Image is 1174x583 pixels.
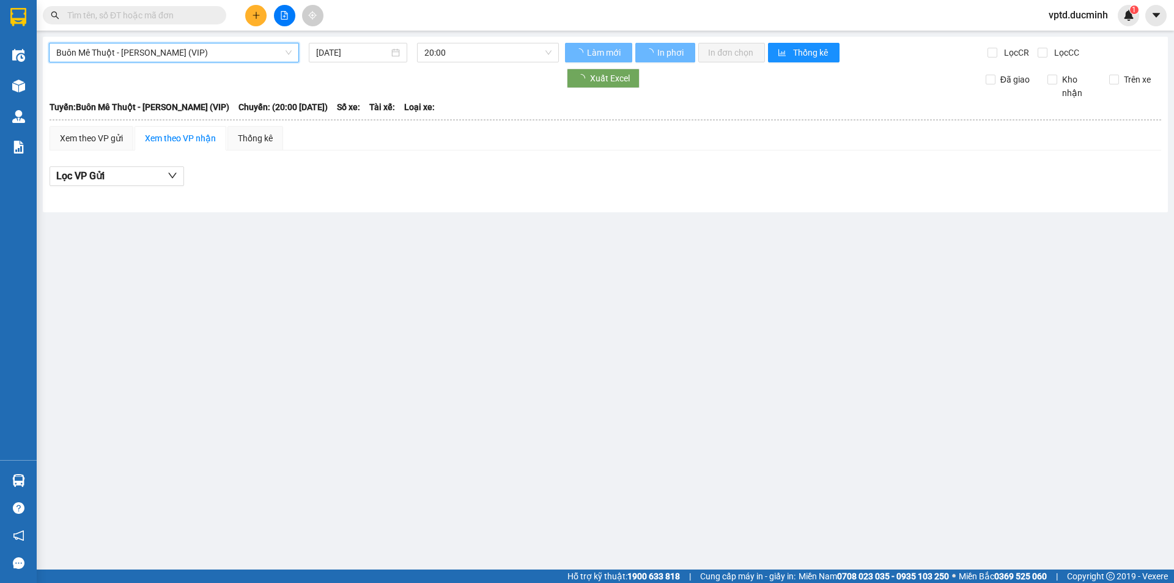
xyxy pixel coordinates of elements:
span: Trên xe [1119,73,1156,86]
span: In phơi [657,46,685,59]
button: Xuất Excel [567,69,640,88]
span: caret-down [1151,10,1162,21]
img: warehouse-icon [12,80,25,92]
img: warehouse-icon [12,49,25,62]
span: Đã giao [995,73,1035,86]
span: | [689,570,691,583]
div: Xem theo VP nhận [145,132,216,145]
span: Số xe: [337,100,360,114]
button: bar-chartThống kê [768,43,840,62]
button: file-add [274,5,295,26]
strong: 1900 633 818 [627,571,680,581]
span: loading [645,48,655,57]
button: Làm mới [565,43,632,62]
span: vptd.ducminh [1039,7,1118,23]
span: bar-chart [778,48,788,58]
span: Buôn Mê Thuột - Hồ Chí Minh (VIP) [56,43,292,62]
span: Tài xế: [369,100,395,114]
span: Lọc CR [999,46,1031,59]
span: question-circle [13,502,24,514]
img: logo-vxr [10,8,26,26]
span: Cung cấp máy in - giấy in: [700,570,796,583]
img: solution-icon [12,141,25,154]
button: In phơi [635,43,695,62]
strong: 0708 023 035 - 0935 103 250 [837,571,949,581]
span: | [1056,570,1058,583]
span: 1 [1132,6,1136,14]
b: Tuyến: Buôn Mê Thuột - [PERSON_NAME] (VIP) [50,102,229,112]
button: caret-down [1145,5,1167,26]
input: 13/08/2025 [316,46,389,59]
span: Lọc VP Gửi [56,168,105,184]
button: Lọc VP Gửi [50,166,184,186]
span: plus [252,11,260,20]
span: Làm mới [587,46,622,59]
span: Loại xe: [404,100,435,114]
span: Hỗ trợ kỹ thuật: [567,570,680,583]
span: file-add [280,11,289,20]
strong: 0369 525 060 [994,571,1047,581]
button: plus [245,5,267,26]
div: Xem theo VP gửi [60,132,123,145]
img: warehouse-icon [12,474,25,487]
span: Miền Bắc [959,570,1047,583]
span: notification [13,530,24,541]
button: In đơn chọn [698,43,765,62]
span: copyright [1106,572,1115,581]
span: Miền Nam [799,570,949,583]
span: ⚪️ [952,574,956,579]
span: Thống kê [793,46,830,59]
sup: 1 [1130,6,1139,14]
span: search [51,11,59,20]
img: icon-new-feature [1123,10,1134,21]
span: down [168,171,177,180]
span: message [13,557,24,569]
img: warehouse-icon [12,110,25,123]
input: Tìm tên, số ĐT hoặc mã đơn [67,9,212,22]
span: 20:00 [424,43,552,62]
span: aim [308,11,317,20]
button: aim [302,5,323,26]
span: loading [575,48,585,57]
div: Thống kê [238,132,273,145]
span: Chuyến: (20:00 [DATE]) [238,100,328,114]
span: Lọc CC [1049,46,1081,59]
span: Kho nhận [1057,73,1100,100]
